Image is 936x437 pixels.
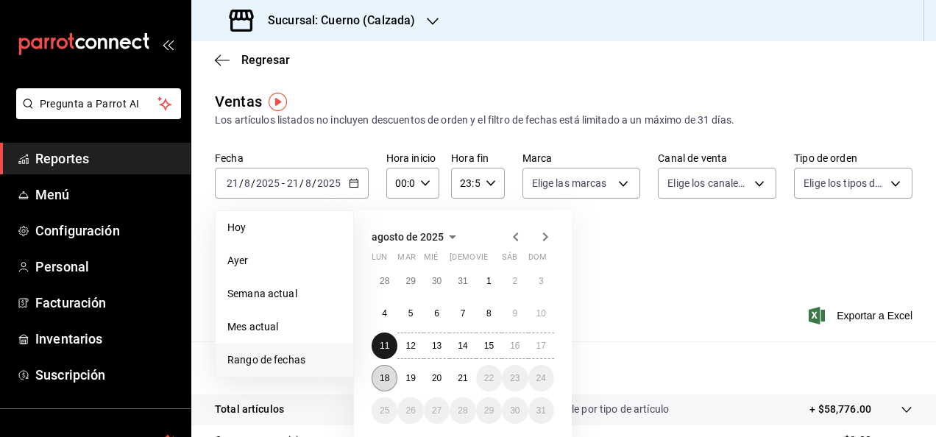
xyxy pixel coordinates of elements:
span: / [299,177,304,189]
button: Pregunta a Parrot AI [16,88,181,119]
abbr: 10 de agosto de 2025 [536,308,546,319]
button: 27 de agosto de 2025 [424,397,450,424]
abbr: miércoles [424,252,438,268]
button: Regresar [215,53,290,67]
button: 30 de agosto de 2025 [502,397,528,424]
span: Rango de fechas [227,352,341,368]
button: 1 de agosto de 2025 [476,268,502,294]
label: Hora fin [451,153,504,163]
abbr: 19 de agosto de 2025 [405,373,415,383]
button: 17 de agosto de 2025 [528,333,554,359]
div: Los artículos listados no incluyen descuentos de orden y el filtro de fechas está limitado a un m... [215,113,912,128]
abbr: 28 de julio de 2025 [380,276,389,286]
abbr: 2 de agosto de 2025 [512,276,517,286]
span: Regresar [241,53,290,67]
abbr: 31 de agosto de 2025 [536,405,546,416]
span: / [251,177,255,189]
input: ---- [316,177,341,189]
abbr: 6 de agosto de 2025 [434,308,439,319]
span: Personal [35,257,179,277]
button: 18 de agosto de 2025 [372,365,397,391]
abbr: 15 de agosto de 2025 [484,341,494,351]
abbr: lunes [372,252,387,268]
button: 14 de agosto de 2025 [450,333,475,359]
abbr: 13 de agosto de 2025 [432,341,442,351]
button: 29 de julio de 2025 [397,268,423,294]
abbr: 27 de agosto de 2025 [432,405,442,416]
button: 2 de agosto de 2025 [502,268,528,294]
button: 8 de agosto de 2025 [476,300,502,327]
button: 30 de julio de 2025 [424,268,450,294]
span: Inventarios [35,329,179,349]
button: 31 de julio de 2025 [450,268,475,294]
abbr: martes [397,252,415,268]
abbr: 7 de agosto de 2025 [461,308,466,319]
button: 10 de agosto de 2025 [528,300,554,327]
span: Facturación [35,293,179,313]
span: Elige los canales de venta [667,176,749,191]
button: 29 de agosto de 2025 [476,397,502,424]
abbr: 22 de agosto de 2025 [484,373,494,383]
button: 19 de agosto de 2025 [397,365,423,391]
span: Exportar a Excel [812,307,912,324]
abbr: 9 de agosto de 2025 [512,308,517,319]
abbr: 17 de agosto de 2025 [536,341,546,351]
button: 31 de agosto de 2025 [528,397,554,424]
label: Hora inicio [386,153,439,163]
span: Mes actual [227,319,341,335]
span: / [312,177,316,189]
button: 22 de agosto de 2025 [476,365,502,391]
abbr: 26 de agosto de 2025 [405,405,415,416]
button: 9 de agosto de 2025 [502,300,528,327]
span: Menú [35,185,179,205]
button: 25 de agosto de 2025 [372,397,397,424]
input: -- [226,177,239,189]
span: agosto de 2025 [372,231,444,243]
button: 4 de agosto de 2025 [372,300,397,327]
label: Tipo de orden [794,153,912,163]
input: -- [286,177,299,189]
span: Hoy [227,220,341,235]
span: Elige las marcas [532,176,607,191]
abbr: 12 de agosto de 2025 [405,341,415,351]
abbr: domingo [528,252,547,268]
abbr: 24 de agosto de 2025 [536,373,546,383]
label: Fecha [215,153,369,163]
button: 24 de agosto de 2025 [528,365,554,391]
p: + $58,776.00 [809,402,871,417]
abbr: 1 de agosto de 2025 [486,276,492,286]
h3: Sucursal: Cuerno (Calzada) [256,12,415,29]
p: Total artículos [215,402,284,417]
input: -- [244,177,251,189]
button: 16 de agosto de 2025 [502,333,528,359]
abbr: viernes [476,252,488,268]
span: Ayer [227,253,341,269]
abbr: 4 de agosto de 2025 [382,308,387,319]
label: Marca [522,153,641,163]
abbr: 18 de agosto de 2025 [380,373,389,383]
button: 5 de agosto de 2025 [397,300,423,327]
span: Elige los tipos de orden [804,176,885,191]
button: 15 de agosto de 2025 [476,333,502,359]
abbr: 16 de agosto de 2025 [510,341,520,351]
button: open_drawer_menu [162,38,174,50]
abbr: 28 de agosto de 2025 [458,405,467,416]
a: Pregunta a Parrot AI [10,107,181,122]
button: 26 de agosto de 2025 [397,397,423,424]
img: Tooltip marker [269,93,287,111]
abbr: 23 de agosto de 2025 [510,373,520,383]
abbr: 3 de agosto de 2025 [539,276,544,286]
button: 28 de agosto de 2025 [450,397,475,424]
abbr: 29 de julio de 2025 [405,276,415,286]
abbr: 21 de agosto de 2025 [458,373,467,383]
input: ---- [255,177,280,189]
abbr: 14 de agosto de 2025 [458,341,467,351]
abbr: 31 de julio de 2025 [458,276,467,286]
abbr: 20 de agosto de 2025 [432,373,442,383]
button: 7 de agosto de 2025 [450,300,475,327]
abbr: sábado [502,252,517,268]
abbr: 30 de agosto de 2025 [510,405,520,416]
button: 6 de agosto de 2025 [424,300,450,327]
span: / [239,177,244,189]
